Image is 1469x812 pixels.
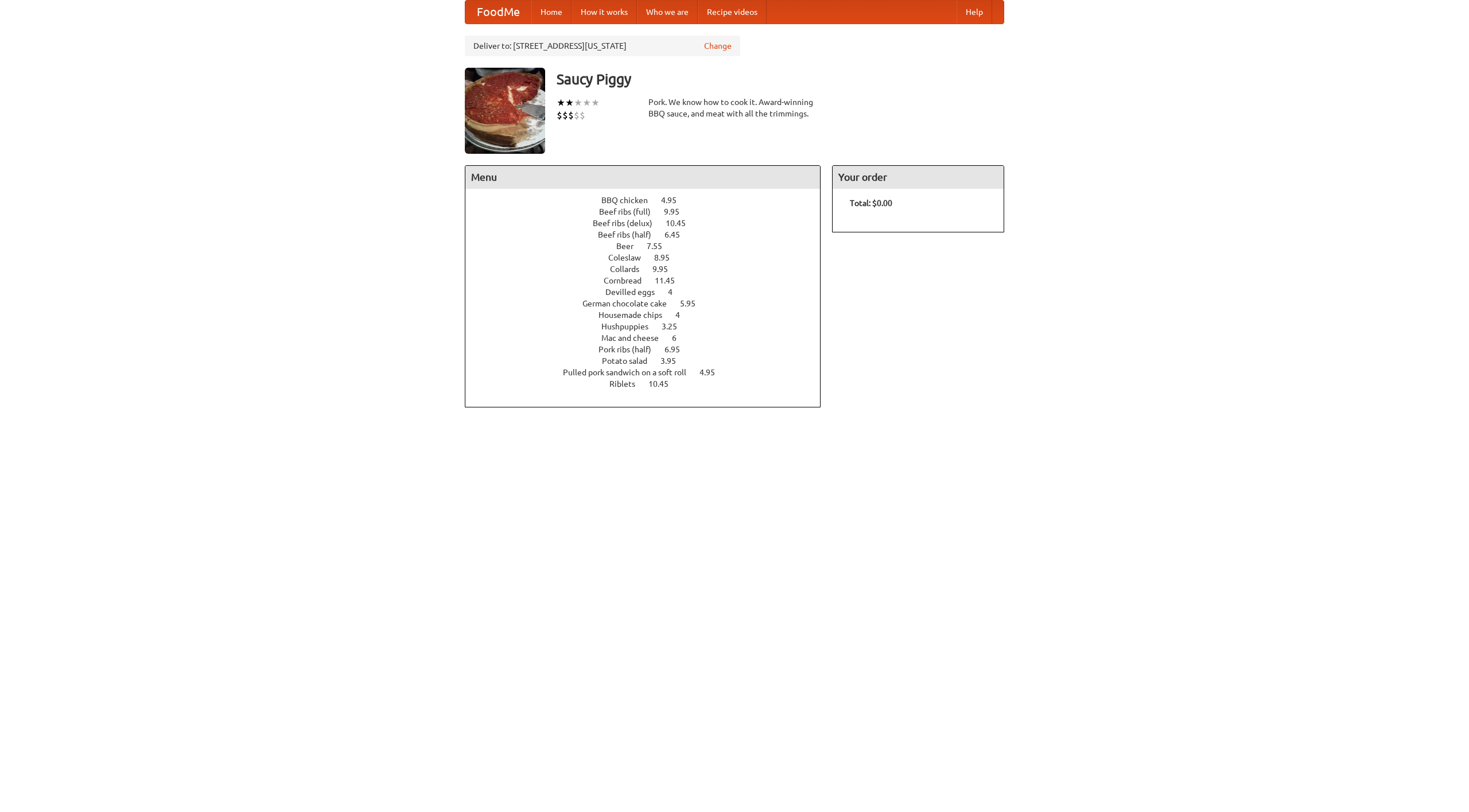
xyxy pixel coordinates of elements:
span: 8.95 [654,253,681,262]
span: Housemade chips [599,310,674,320]
span: Cornbread [604,276,653,285]
span: Potato salad [602,356,659,366]
a: Beer 7.55 [616,242,683,251]
li: $ [562,109,568,122]
span: 4.95 [699,368,726,377]
a: Riblets 10.45 [609,379,690,388]
a: Hushpuppies 3.25 [601,322,698,331]
div: Pork. We know how to cook it. Award-winning BBQ sauce, and meat with all the trimmings. [648,96,821,119]
span: BBQ chicken [601,196,659,205]
a: Beef ribs (full) 9.95 [599,207,701,216]
a: Potato salad 3.95 [602,356,697,366]
a: Recipe videos [698,1,767,24]
span: Mac and cheese [601,333,670,343]
span: 3.25 [662,322,689,331]
span: Beer [616,242,645,251]
li: ★ [565,96,574,109]
li: ★ [557,96,565,109]
a: Cornbread 11.45 [604,276,696,285]
a: Devilled eggs 4 [605,287,694,297]
span: 6 [672,333,688,343]
a: How it works [572,1,637,24]
span: Beef ribs (full) [599,207,662,216]
h4: Menu [465,166,820,189]
a: Mac and cheese 6 [601,333,698,343]
a: BBQ chicken 4.95 [601,196,698,205]
span: Beef ribs (half) [598,230,663,239]
a: Home [531,1,572,24]
span: 5.95 [680,299,707,308]
span: 4 [675,310,691,320]
span: Collards [610,265,651,274]
span: Pork ribs (half) [599,345,663,354]
a: Housemade chips 4 [599,310,701,320]
a: Who we are [637,1,698,24]
span: 3.95 [660,356,687,366]
a: Help [957,1,992,24]
span: 4 [668,287,684,297]
a: German chocolate cake 5.95 [582,299,717,308]
a: FoodMe [465,1,531,24]
h4: Your order [833,166,1004,189]
span: Beef ribs (delux) [593,219,664,228]
a: Pork ribs (half) 6.95 [599,345,701,354]
a: Beef ribs (half) 6.45 [598,230,701,239]
li: $ [580,109,585,122]
span: 10.45 [648,379,680,388]
a: Change [704,40,732,52]
li: $ [574,109,580,122]
li: ★ [582,96,591,109]
span: 9.95 [664,207,691,216]
div: Deliver to: [STREET_ADDRESS][US_STATE] [465,36,740,56]
span: 9.95 [652,265,679,274]
span: 10.45 [666,219,697,228]
img: angular.jpg [465,68,545,154]
li: $ [557,109,562,122]
h3: Saucy Piggy [557,68,1004,91]
li: ★ [574,96,582,109]
span: 6.95 [664,345,691,354]
span: 4.95 [661,196,688,205]
span: Devilled eggs [605,287,666,297]
a: Pulled pork sandwich on a soft roll 4.95 [563,368,736,377]
a: Collards 9.95 [610,265,689,274]
span: Hushpuppies [601,322,660,331]
span: 7.55 [647,242,674,251]
li: ★ [591,96,600,109]
span: Pulled pork sandwich on a soft roll [563,368,698,377]
b: Total: $0.00 [850,199,892,208]
a: Beef ribs (delux) 10.45 [593,219,707,228]
span: German chocolate cake [582,299,678,308]
li: $ [568,109,574,122]
a: Coleslaw 8.95 [608,253,691,262]
span: Riblets [609,379,647,388]
span: 11.45 [655,276,686,285]
span: Coleslaw [608,253,652,262]
span: 6.45 [664,230,691,239]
